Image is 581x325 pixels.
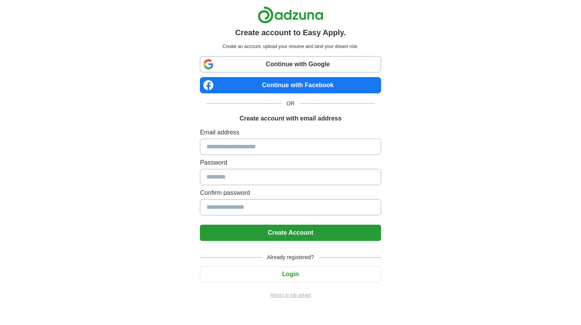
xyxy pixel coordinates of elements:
label: Email address [200,128,381,137]
a: Return to job advert [200,292,381,299]
a: Continue with Google [200,56,381,72]
h1: Create account with email address [239,114,341,123]
button: Create Account [200,225,381,241]
a: Continue with Facebook [200,77,381,93]
img: Adzuna logo [258,6,323,24]
a: Login [200,271,381,277]
p: Create an account, upload your resume and land your dream role. [201,43,379,50]
span: OR [282,100,299,108]
label: Password [200,158,381,167]
button: Login [200,266,381,282]
span: Already registered? [262,253,318,261]
label: Confirm password [200,188,381,198]
h1: Create account to Easy Apply. [235,27,346,38]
